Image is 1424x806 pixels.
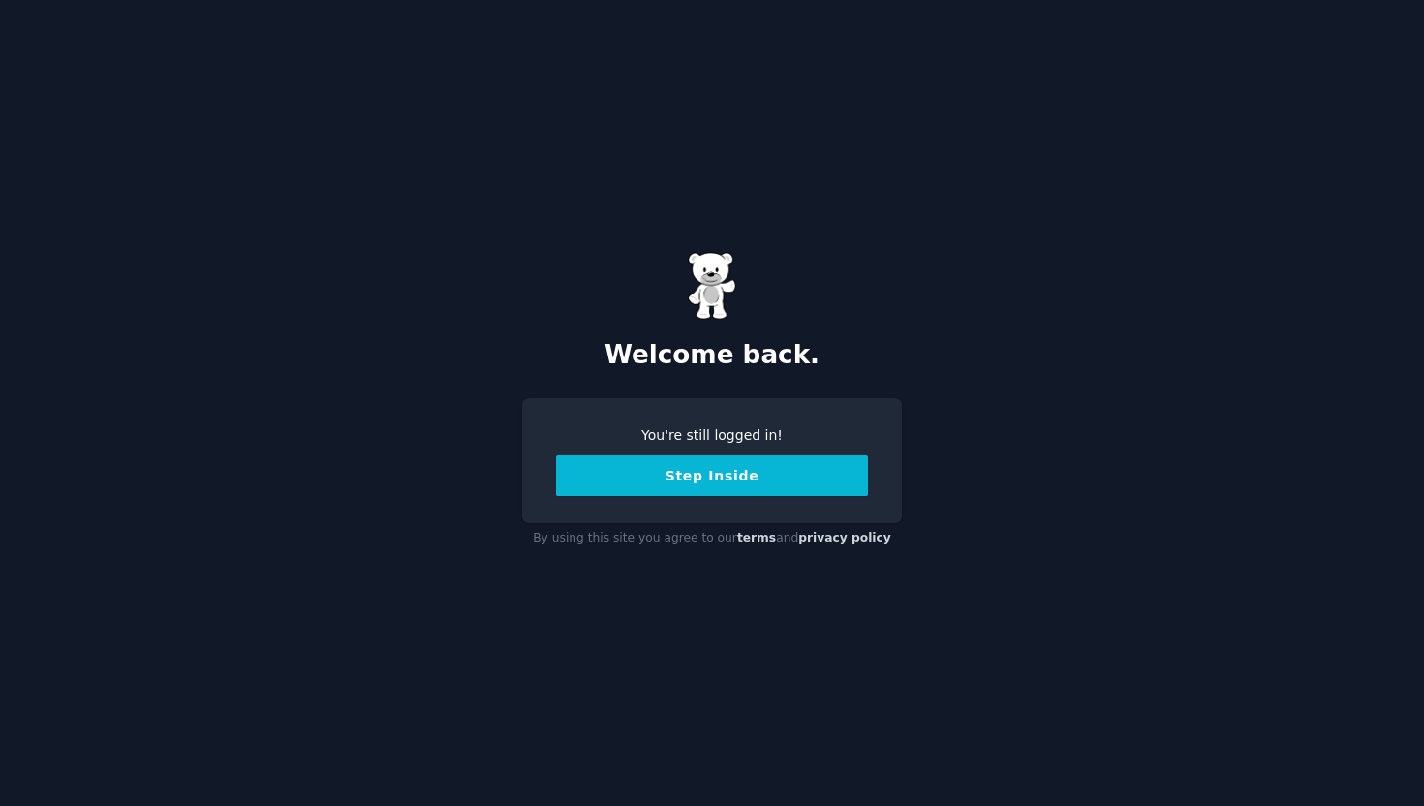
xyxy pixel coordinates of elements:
div: You're still logged in! [556,425,868,446]
h2: Welcome back. [522,340,902,371]
a: privacy policy [798,531,891,544]
div: By using this site you agree to our and [522,523,902,554]
button: Step Inside [556,455,868,496]
a: terms [737,531,776,544]
a: Step Inside [556,468,868,483]
img: Gummy Bear [688,252,736,320]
